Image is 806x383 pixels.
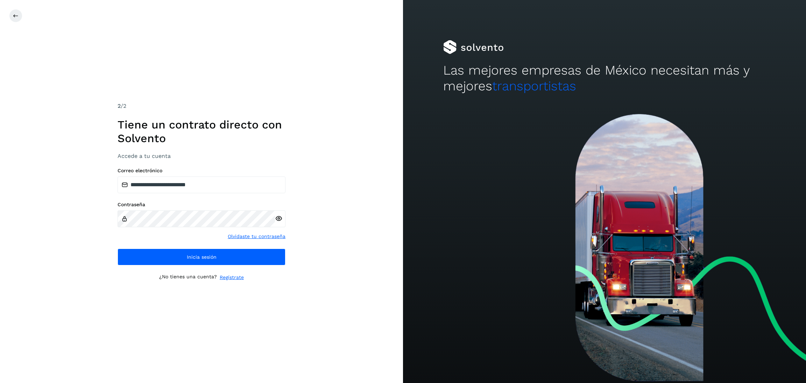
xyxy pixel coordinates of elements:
[187,255,217,259] span: Inicia sesión
[118,118,285,145] h1: Tiene un contrato directo con Solvento
[118,102,285,110] div: /2
[443,63,766,94] h2: Las mejores empresas de México necesitan más y mejores
[118,168,285,174] label: Correo electrónico
[159,274,217,281] p: ¿No tienes una cuenta?
[118,153,285,159] h3: Accede a tu cuenta
[220,274,244,281] a: Regístrate
[118,249,285,265] button: Inicia sesión
[492,78,576,93] span: transportistas
[118,103,121,109] span: 2
[228,233,285,240] a: Olvidaste tu contraseña
[118,202,285,208] label: Contraseña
